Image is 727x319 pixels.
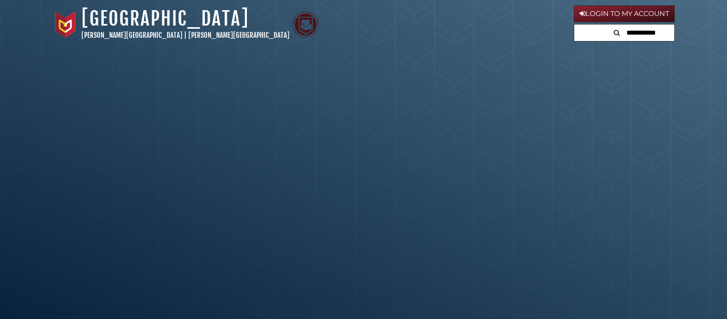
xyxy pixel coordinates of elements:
[292,11,319,38] img: Calvin Theological Seminary
[610,24,623,39] button: Search
[614,29,620,36] i: Search
[52,11,79,38] img: Calvin University
[574,5,675,22] a: Login to My Account
[81,7,249,30] a: [GEOGRAPHIC_DATA]
[81,31,183,39] a: [PERSON_NAME][GEOGRAPHIC_DATA]
[184,31,187,39] span: |
[188,31,290,39] a: [PERSON_NAME][GEOGRAPHIC_DATA]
